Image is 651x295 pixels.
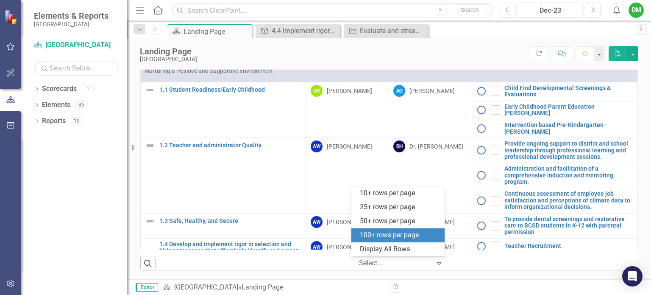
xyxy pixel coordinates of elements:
[311,140,323,152] div: AW
[476,145,487,155] img: No Information
[389,138,472,214] td: Double-Click to Edit
[159,142,302,149] a: 1.2 Teacher and administrator Quality
[81,85,95,93] div: 1
[476,105,487,115] img: No Information
[520,6,580,16] div: Dec-23
[34,61,119,76] input: Search Below...
[393,85,405,97] div: AG
[461,6,479,13] span: Search
[360,244,440,254] div: Display All Rows
[141,138,306,214] td: Double-Click to Edit Right Click for Context Menu
[145,140,155,151] img: Not Defined
[306,82,389,138] td: Double-Click to Edit
[311,241,323,253] div: AW
[472,82,637,101] td: Double-Click to Edit Right Click for Context Menu
[504,122,633,135] a: Intervention based Pre-Kindergarten - [PERSON_NAME]
[42,100,70,110] a: Elements
[311,216,323,228] div: AW
[306,138,389,214] td: Double-Click to Edit
[449,4,491,16] button: Search
[145,67,633,75] p: Nurturing a Positive and Supportive Environment
[306,213,389,238] td: Double-Click to Edit
[472,119,637,138] td: Double-Click to Edit Right Click for Context Menu
[360,25,426,36] div: Evaluate and streamline district structures focusing on efficiency
[476,86,487,96] img: No Information
[360,230,440,240] div: 100+ rows per page
[311,85,323,97] div: DS
[272,25,338,36] div: 4.4 Implement rigorous project management structures, protocols, and processes.
[472,138,637,163] td: Double-Click to Edit Right Click for Context Menu
[504,166,633,185] a: Administration and facilitation of a comprehensive induction and mentoring program.
[629,3,644,18] button: DM
[476,196,487,206] img: No Information
[476,221,487,231] img: No Information
[360,202,440,212] div: 25+ rows per page
[70,117,83,124] div: 19
[306,238,389,263] td: Double-Click to Edit
[360,216,440,226] div: 50+ rows per page
[360,188,440,198] div: 10+ rows per page
[75,101,88,109] div: 86
[42,84,77,94] a: Scorecards
[174,283,238,291] a: [GEOGRAPHIC_DATA]
[389,82,472,138] td: Double-Click to Edit
[258,25,338,36] a: 4.4 Implement rigorous project management structures, protocols, and processes.
[393,140,405,152] div: DH
[409,142,463,151] div: Dr. [PERSON_NAME]
[504,191,633,210] a: Continuous assessment of employee job satisfaction and perceptions of climate data to inform orga...
[409,87,455,95] div: [PERSON_NAME]
[159,218,302,224] a: 1.3 Safe, Healthy, and Secure
[42,116,66,126] a: Reports
[172,3,493,18] input: Search ClearPoint...
[140,56,197,62] div: [GEOGRAPHIC_DATA]
[145,216,155,226] img: Not Defined
[476,241,487,251] img: No Information
[504,85,633,98] a: Child Find Developmental Screenings & Evaluations
[472,238,637,263] td: Double-Click to Edit Right Click for Context Menu
[476,170,487,180] img: No Information
[34,21,108,28] small: [GEOGRAPHIC_DATA]
[34,40,119,50] a: [GEOGRAPHIC_DATA]
[476,124,487,134] img: No Information
[472,163,637,188] td: Double-Click to Edit Right Click for Context Menu
[472,101,637,119] td: Double-Click to Edit Right Click for Context Menu
[327,243,372,251] div: [PERSON_NAME]
[622,266,643,287] div: Open Intercom Messenger
[346,25,426,36] a: Evaluate and streamline district structures focusing on efficiency
[140,47,197,56] div: Landing Page
[136,283,158,292] span: Editor
[472,188,637,213] td: Double-Click to Edit Right Click for Context Menu
[159,87,302,93] a: 1.1 Student Readiness/Early Childhood
[472,213,637,238] td: Double-Click to Edit Right Click for Context Menu
[504,104,633,117] a: Early Childhood Parent Education [PERSON_NAME]
[327,218,372,226] div: [PERSON_NAME]
[145,85,155,95] img: Not Defined
[517,3,583,18] button: Dec-23
[141,213,306,238] td: Double-Click to Edit Right Click for Context Menu
[327,142,372,151] div: [PERSON_NAME]
[4,9,19,25] img: ClearPoint Strategy
[159,241,302,261] a: 1.4 Develop and implement rigor in selection and hiring processes that effectively identify and s...
[162,283,383,292] div: »
[327,87,372,95] div: [PERSON_NAME]
[141,238,306,263] td: Double-Click to Edit Right Click for Context Menu
[145,246,155,256] img: Not Defined
[504,140,633,160] a: Provide ongoing support to district and school leadership through professional learning and profe...
[242,283,283,291] div: Landing Page
[504,216,633,236] a: To provide dental screenings and restorative care to BCSD students in K-12 with parental permission
[34,11,108,21] span: Elements & Reports
[184,26,250,37] div: Landing Page
[504,243,633,249] a: Teacher Recruitment
[141,82,306,138] td: Double-Click to Edit Right Click for Context Menu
